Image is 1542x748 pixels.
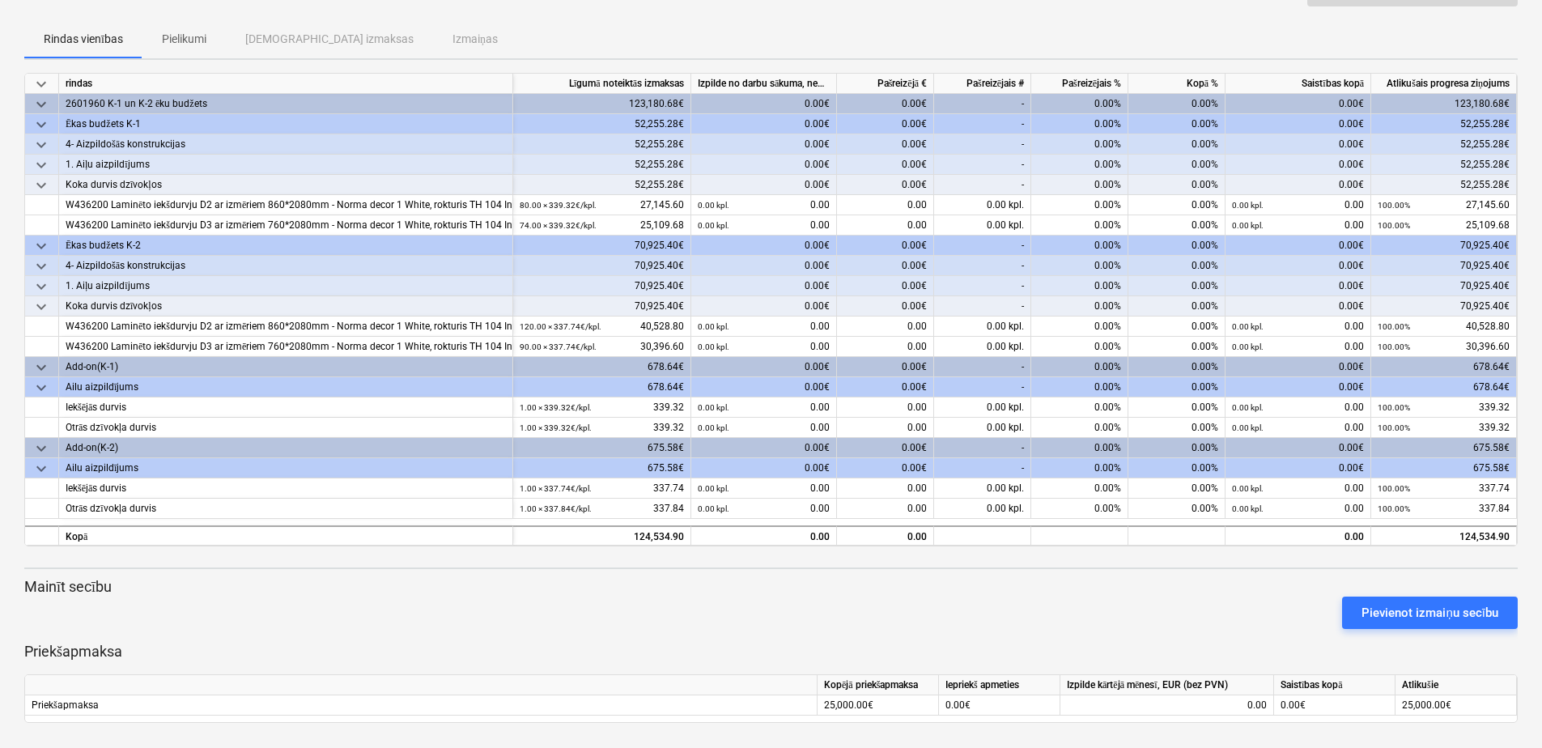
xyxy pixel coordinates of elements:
[1060,675,1274,695] div: Izpilde kārtējā mēnesī, EUR (bez PVN)
[1378,418,1510,438] div: 339.32
[66,215,506,236] div: W436200 Laminēto iekšdurvju D3 ar izmēriem 760*2080mm - Norma decor 1 White, rokturis TH 104 Inox...
[1031,499,1128,519] div: 0.00%
[32,74,51,94] span: keyboard_arrow_down
[513,175,691,195] div: 52,255.28€
[1378,527,1510,547] div: 124,534.90
[1226,134,1371,155] div: 0.00€
[1371,236,1517,256] div: 70,925.40€
[837,458,934,478] div: 0.00€
[1371,276,1517,296] div: 70,925.40€
[32,297,51,317] span: keyboard_arrow_down
[934,478,1031,499] div: 0.00 kpl.
[698,418,830,438] div: 0.00
[691,134,837,155] div: 0.00€
[934,438,1031,458] div: -
[1378,195,1510,215] div: 27,145.60
[520,403,592,412] small: 1.00 × 339.32€ / kpl.
[1031,175,1128,195] div: 0.00%
[1232,215,1364,236] div: 0.00
[1232,423,1264,432] small: 0.00 kpl.
[32,257,51,276] span: keyboard_arrow_down
[513,114,691,134] div: 52,255.28€
[837,94,934,114] div: 0.00€
[1128,236,1226,256] div: 0.00%
[1031,418,1128,438] div: 0.00%
[837,438,934,458] div: 0.00€
[1274,675,1395,695] div: Saistības kopā
[66,256,506,276] div: 4- Aizpildošās konstrukcijas
[934,418,1031,438] div: 0.00 kpl.
[1128,175,1226,195] div: 0.00%
[520,322,601,331] small: 120.00 × 337.74€ / kpl.
[1226,438,1371,458] div: 0.00€
[24,642,1518,661] p: Priekšapmaksa
[1031,236,1128,256] div: 0.00%
[513,438,691,458] div: 675.58€
[520,221,597,230] small: 74.00 × 339.32€ / kpl.
[520,195,684,215] div: 27,145.60
[837,357,934,377] div: 0.00€
[1378,317,1510,337] div: 40,528.80
[32,378,51,397] span: keyboard_arrow_down
[837,377,934,397] div: 0.00€
[691,94,837,114] div: 0.00€
[691,256,837,276] div: 0.00€
[934,357,1031,377] div: -
[66,236,506,256] div: Ēkas budžets K-2
[691,357,837,377] div: 0.00€
[939,675,1060,695] div: Iepriekš apmeties
[691,155,837,175] div: 0.00€
[698,322,729,331] small: 0.00 kpl.
[1395,695,1517,716] div: 25,000.00€
[1031,337,1128,357] div: 0.00%
[1371,438,1517,458] div: 675.58€
[934,134,1031,155] div: -
[513,134,691,155] div: 52,255.28€
[1378,423,1410,432] small: 100.00%
[1342,597,1518,629] button: Pievienot izmaiņu secību
[66,195,506,215] div: W436200 Laminēto iekšdurvju D2 ar izmēriem 860*2080mm - Norma decor 1 White, rokturis TH 104 Inox...
[837,418,934,438] div: 0.00
[1371,357,1517,377] div: 678.64€
[1226,256,1371,276] div: 0.00€
[698,499,830,519] div: 0.00
[66,397,506,418] div: Iekšējās durvis
[698,342,729,351] small: 0.00 kpl.
[1371,377,1517,397] div: 678.64€
[934,114,1031,134] div: -
[66,499,506,519] div: Otrās dzīvokļa durvis
[32,95,51,114] span: keyboard_arrow_down
[1378,504,1410,513] small: 100.00%
[513,74,691,94] div: Līgumā noteiktās izmaksas
[691,236,837,256] div: 0.00€
[698,527,830,547] div: 0.00
[837,155,934,175] div: 0.00€
[1395,675,1517,695] div: Atlikušie
[1378,337,1510,357] div: 30,396.60
[32,236,51,256] span: keyboard_arrow_down
[1232,499,1364,519] div: 0.00
[934,175,1031,195] div: -
[1274,695,1395,716] div: 0.00€
[32,277,51,296] span: keyboard_arrow_down
[1031,134,1128,155] div: 0.00%
[939,695,1060,716] div: 0.00€
[513,94,691,114] div: 123,180.68€
[520,527,684,547] div: 124,534.90
[66,276,506,296] div: 1. Aiļu aizpildījums
[1031,276,1128,296] div: 0.00%
[691,276,837,296] div: 0.00€
[1226,276,1371,296] div: 0.00€
[1128,74,1226,94] div: Kopā %
[1031,397,1128,418] div: 0.00%
[1371,94,1517,114] div: 123,180.68€
[1378,403,1410,412] small: 100.00%
[1031,215,1128,236] div: 0.00%
[162,31,206,48] p: Pielikumi
[691,175,837,195] div: 0.00€
[837,499,934,519] div: 0.00
[1128,377,1226,397] div: 0.00%
[698,504,729,513] small: 0.00 kpl.
[32,135,51,155] span: keyboard_arrow_down
[1128,195,1226,215] div: 0.00%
